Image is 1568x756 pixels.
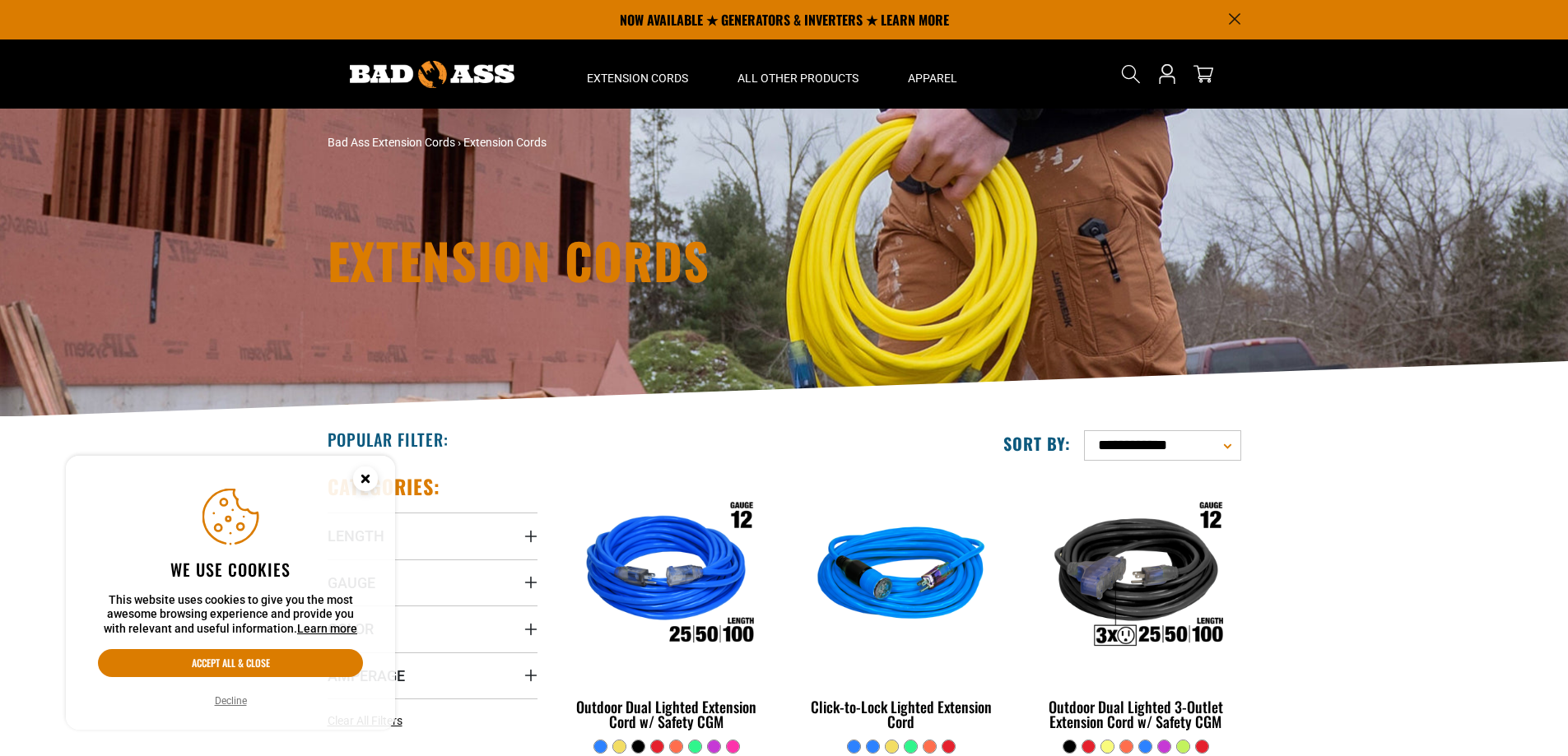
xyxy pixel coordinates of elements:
a: Learn more [297,622,357,635]
summary: Search [1118,61,1144,87]
img: Outdoor Dual Lighted 3-Outlet Extension Cord w/ Safety CGM [1032,482,1240,671]
span: Apparel [908,71,957,86]
nav: breadcrumbs [328,134,928,151]
summary: Apparel [883,39,982,109]
a: blue Click-to-Lock Lighted Extension Cord [796,474,1006,739]
a: Outdoor Dual Lighted Extension Cord w/ Safety CGM Outdoor Dual Lighted Extension Cord w/ Safety CGM [562,474,772,739]
span: Extension Cords [587,71,688,86]
img: Outdoor Dual Lighted Extension Cord w/ Safety CGM [563,482,770,671]
button: Decline [210,693,252,709]
h1: Extension Cords [328,235,928,285]
summary: Color [328,605,537,652]
div: Outdoor Dual Lighted 3-Outlet Extension Cord w/ Safety CGM [1031,699,1240,729]
span: Extension Cords [463,136,547,149]
aside: Cookie Consent [66,456,395,730]
a: Bad Ass Extension Cords [328,136,455,149]
h2: We use cookies [98,559,363,580]
div: Click-to-Lock Lighted Extension Cord [796,699,1006,729]
img: Bad Ass Extension Cords [350,61,514,88]
summary: Amperage [328,652,537,698]
span: › [458,136,461,149]
button: Accept all & close [98,649,363,677]
label: Sort by: [1003,433,1071,454]
summary: Length [328,513,537,559]
h2: Popular Filter: [328,429,449,450]
summary: All Other Products [713,39,883,109]
div: Outdoor Dual Lighted Extension Cord w/ Safety CGM [562,699,772,729]
p: This website uses cookies to give you the most awesome browsing experience and provide you with r... [98,593,363,637]
summary: Extension Cords [562,39,713,109]
a: Outdoor Dual Lighted 3-Outlet Extension Cord w/ Safety CGM Outdoor Dual Lighted 3-Outlet Extensio... [1031,474,1240,739]
summary: Gauge [328,559,537,605]
img: blue [798,482,1005,671]
span: All Other Products [737,71,858,86]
